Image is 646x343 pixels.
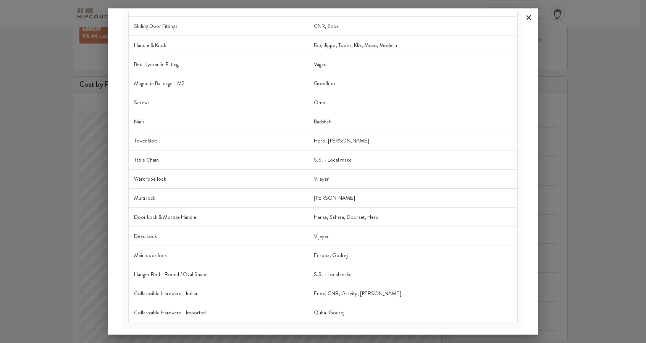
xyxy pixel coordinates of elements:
td: Vijayan [308,170,518,189]
td: Wardrobe lock [129,170,308,189]
td: S.S. - Local make [308,265,518,284]
td: S.S. - Local make [308,150,518,170]
td: Multi lock [129,189,308,208]
td: Badshah [308,112,518,131]
td: Handle & Knob [129,36,308,55]
td: Hansa, Sahara, Doorset, Hero [308,208,518,227]
td: Collaspsible Hardware - Indian [129,284,308,303]
td: Omni [308,93,518,112]
td: Europa, Godrej [308,246,518,265]
td: Table Chain [129,150,308,170]
td: Fab, Jippo, Toons, Klik, Mozo, Modern [308,36,518,55]
td: Main door lock [129,246,308,265]
td: Dead Lock [129,227,308,246]
td: Hero, [PERSON_NAME] [308,131,518,150]
td: Goodluck [308,74,518,93]
td: Nails [129,112,308,131]
td: Hanger Rod - Round / Oval Shape [129,265,308,284]
td: Bed Hydraulic Fitting [129,55,308,74]
td: Quba, Godrej [308,303,518,322]
td: Magnetic Ballcage - M2 [129,74,308,93]
td: Door Lock & Mortise Handle [129,208,308,227]
td: Screws [129,93,308,112]
td: Tower Bolt [129,131,308,150]
td: Collaspsible Hardware - Imported [129,303,308,322]
td: Enox, CNR, Gravity, [PERSON_NAME] [308,284,518,303]
td: [PERSON_NAME] [308,189,518,208]
td: Vagad [308,55,518,74]
td: Vijayan [308,227,518,246]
